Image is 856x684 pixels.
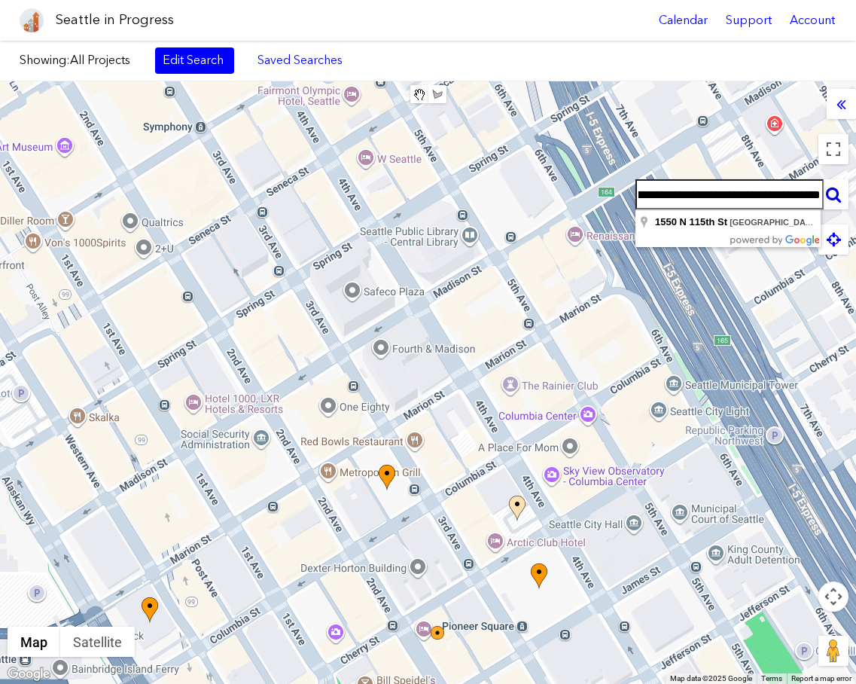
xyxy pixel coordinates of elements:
[761,674,782,682] a: Terms
[249,47,351,73] a: Saved Searches
[818,636,848,666] button: Drag Pegman onto the map to open Street View
[155,47,234,73] a: Edit Search
[670,674,752,682] span: Map data ©2025 Google
[818,134,848,164] button: Toggle fullscreen view
[20,8,44,32] img: favicon-96x96.png
[20,52,140,69] label: Showing:
[410,85,428,103] button: Stop drawing
[8,627,60,657] button: Show street map
[655,216,677,227] span: 1550
[730,218,818,227] span: [GEOGRAPHIC_DATA]
[56,11,174,29] h1: Seattle in Progress
[680,216,728,227] span: N 115th St
[791,674,851,682] a: Report a map error
[4,664,53,684] img: Google
[60,627,135,657] button: Show satellite imagery
[428,85,446,103] button: Draw a shape
[818,582,848,612] button: Map camera controls
[4,664,53,684] a: Open this area in Google Maps (opens a new window)
[821,218,834,227] span: WA
[70,53,130,67] span: All Projects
